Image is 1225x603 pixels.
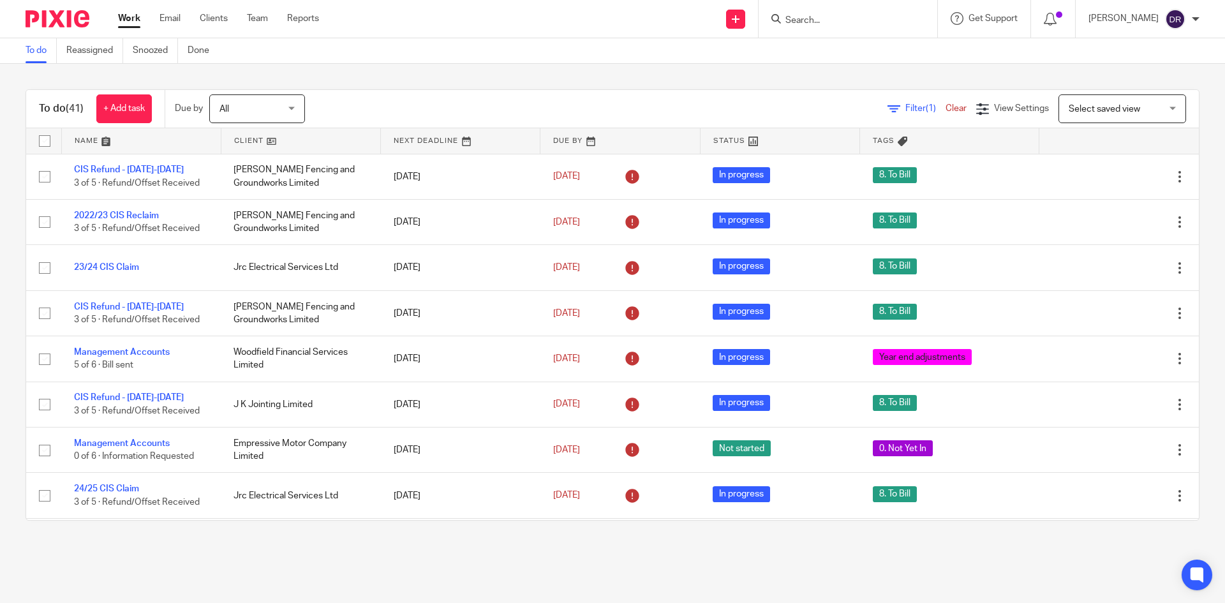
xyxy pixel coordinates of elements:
[713,258,770,274] span: In progress
[713,167,770,183] span: In progress
[713,395,770,411] span: In progress
[994,104,1049,113] span: View Settings
[553,354,580,363] span: [DATE]
[1165,9,1185,29] img: svg%3E
[381,428,540,473] td: [DATE]
[221,428,380,473] td: Empressive Motor Company Limited
[200,12,228,25] a: Clients
[713,440,771,456] span: Not started
[175,102,203,115] p: Due by
[219,105,229,114] span: All
[873,395,917,411] span: 8. To Bill
[221,518,380,563] td: The Bridge Llanfoist Ltd
[221,336,380,382] td: Woodfield Financial Services Limited
[221,245,380,290] td: Jrc Electrical Services Ltd
[873,212,917,228] span: 8. To Bill
[247,12,268,25] a: Team
[221,290,380,336] td: [PERSON_NAME] Fencing and Groundworks Limited
[873,258,917,274] span: 8. To Bill
[74,361,133,370] span: 5 of 6 · Bill sent
[74,406,200,415] span: 3 of 5 · Refund/Offset Received
[905,104,946,113] span: Filter
[74,484,139,493] a: 24/25 CIS Claim
[221,473,380,518] td: Jrc Electrical Services Ltd
[553,400,580,409] span: [DATE]
[381,473,540,518] td: [DATE]
[221,382,380,427] td: J K Jointing Limited
[1088,12,1159,25] p: [PERSON_NAME]
[553,172,580,181] span: [DATE]
[74,302,184,311] a: CIS Refund - [DATE]-[DATE]
[188,38,219,63] a: Done
[926,104,936,113] span: (1)
[873,304,917,320] span: 8. To Bill
[713,486,770,502] span: In progress
[713,304,770,320] span: In progress
[381,518,540,563] td: [DATE]
[74,393,184,402] a: CIS Refund - [DATE]-[DATE]
[553,218,580,227] span: [DATE]
[381,336,540,382] td: [DATE]
[221,199,380,244] td: [PERSON_NAME] Fencing and Groundworks Limited
[74,211,159,220] a: 2022/23 CIS Reclaim
[381,382,540,427] td: [DATE]
[74,439,170,448] a: Management Accounts
[74,315,200,324] span: 3 of 5 · Refund/Offset Received
[74,263,139,272] a: 23/24 CIS Claim
[74,179,200,188] span: 3 of 5 · Refund/Offset Received
[969,14,1018,23] span: Get Support
[133,38,178,63] a: Snoozed
[873,167,917,183] span: 8. To Bill
[381,290,540,336] td: [DATE]
[74,165,184,174] a: CIS Refund - [DATE]-[DATE]
[287,12,319,25] a: Reports
[39,102,84,115] h1: To do
[873,440,933,456] span: 0. Not Yet In
[873,486,917,502] span: 8. To Bill
[946,104,967,113] a: Clear
[74,498,200,507] span: 3 of 5 · Refund/Offset Received
[873,137,895,144] span: Tags
[221,154,380,199] td: [PERSON_NAME] Fencing and Groundworks Limited
[160,12,181,25] a: Email
[553,309,580,318] span: [DATE]
[381,245,540,290] td: [DATE]
[74,348,170,357] a: Management Accounts
[713,349,770,365] span: In progress
[26,38,57,63] a: To do
[74,224,200,233] span: 3 of 5 · Refund/Offset Received
[66,38,123,63] a: Reassigned
[96,94,152,123] a: + Add task
[713,212,770,228] span: In progress
[553,263,580,272] span: [DATE]
[784,15,899,27] input: Search
[381,199,540,244] td: [DATE]
[381,154,540,199] td: [DATE]
[873,349,972,365] span: Year end adjustments
[26,10,89,27] img: Pixie
[553,491,580,500] span: [DATE]
[66,103,84,114] span: (41)
[553,445,580,454] span: [DATE]
[1069,105,1140,114] span: Select saved view
[118,12,140,25] a: Work
[74,452,194,461] span: 0 of 6 · Information Requested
